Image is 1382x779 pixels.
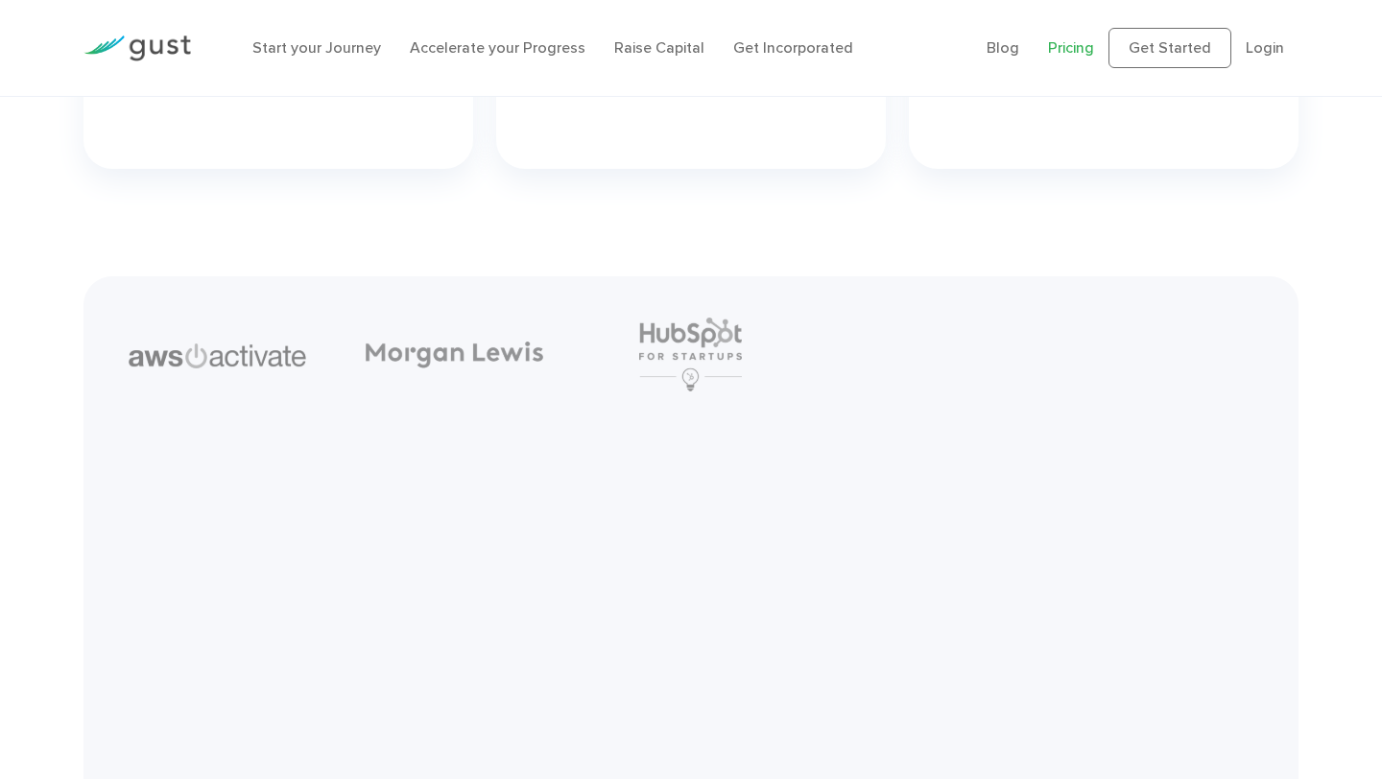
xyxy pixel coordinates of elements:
img: Hubspot [639,318,742,391]
a: Login [1246,38,1284,57]
a: Start your Journey [252,38,381,57]
img: Aws [129,343,306,368]
img: Gust Logo [83,35,191,61]
a: Blog [987,38,1019,57]
img: Morgan Lewis [366,342,543,368]
a: Accelerate your Progress [410,38,585,57]
a: Pricing [1048,38,1094,57]
a: Get Started [1108,28,1231,68]
a: Get Incorporated [733,38,853,57]
a: Raise Capital [614,38,704,57]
